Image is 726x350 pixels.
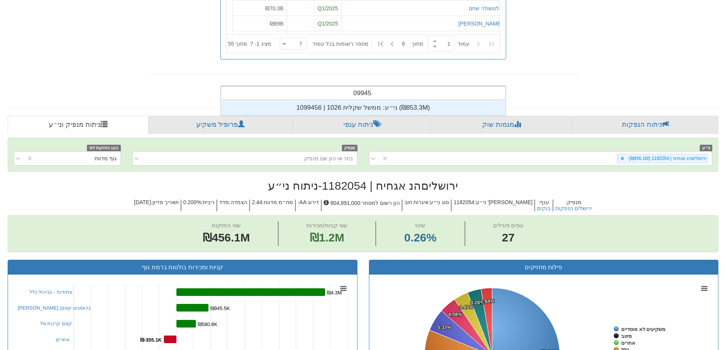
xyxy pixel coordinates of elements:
button: בנקים [537,206,551,211]
span: ‏מספר רשומות בכל עמוד [313,40,369,48]
button: ירושלים הנפקות [555,206,592,211]
h5: מח״מ מדווח : 2.44 [249,200,295,211]
div: ני״ע: ‏ממשל שקלית 1026 | 1099456 ‎(₪853.3M)‎ [221,100,506,115]
h2: ירושליםהנ אגחיח | 1182054 - ניתוח ני״ע [8,179,718,192]
span: מנפיק [342,145,357,151]
span: ‏עמוד [458,40,470,48]
tspan: מיטב [621,333,632,339]
div: Q1/2025 [290,19,338,27]
span: שינוי [415,222,425,229]
div: ירושליםהנ אגחיח | 1182054 (₪456.1M) [627,154,708,163]
a: פרופיל משקיע [149,116,292,134]
tspan: 3.28% [470,300,484,305]
h5: ענף : [534,200,553,211]
tspan: 3.47% [459,304,473,310]
div: גוף מדווח [95,155,117,162]
span: ₪456.1M [203,231,250,244]
span: הצג החזקות לפי [87,145,120,151]
div: בחר או הזן שם מנפיק [304,155,353,162]
h5: הון רשום למסחר : 804,891,000 [321,200,401,211]
span: 27 [493,230,523,246]
button: אלטשולר שחם [469,4,502,12]
span: גופים פעילים [493,222,523,229]
tspan: משקיעים לא מוסדיים [621,326,665,332]
h5: תאריך פדיון : [DATE] [132,200,181,211]
tspan: אחרים [621,340,635,346]
span: ₪1.2M [310,231,345,244]
h5: הצמדה : מדד [216,200,249,211]
tspan: 4.08% [448,312,462,317]
span: 0.26% [404,230,436,246]
div: ‏מציג 1 - 7 ‏ מתוך 55 [228,35,271,52]
tspan: ₪4.3M [327,290,342,296]
a: ניתוח ענפי [292,116,431,134]
tspan: ₪580.8K [198,321,218,327]
h5: דירוג : AA- [295,200,321,211]
tspan: 2.64% [481,298,495,304]
span: ני״ע [700,145,712,151]
a: אחרים [56,337,70,342]
div: ‏ מתוך [277,35,498,52]
a: קסם קרנות סל [40,321,72,326]
div: grid [221,100,506,115]
tspan: ₪945.5K [210,305,230,311]
tspan: 5.37% [438,324,452,330]
a: מגמות שוק [431,116,572,134]
span: שווי קניות/מכירות [306,222,347,229]
div: ₪69B [236,19,284,27]
h5: סוג ני״ע : איגרות חוב [402,200,451,211]
h3: קניות ומכירות בולטות ברמת גוף [14,264,351,271]
h5: ריבית : 0.200% [181,200,216,211]
h3: פילוח מחזיקים [375,264,713,271]
span: 8 [402,40,412,48]
a: [PERSON_NAME] (הוסטינג קסם) [18,305,91,311]
div: Q1/2025 [290,4,338,12]
a: ניתוח הנפקות [572,116,718,134]
h5: [PERSON_NAME]' ני״ע : 1182054 [451,200,534,211]
a: עתודות - בניהול כלל [29,289,72,295]
button: [PERSON_NAME] [458,19,502,27]
tspan: ₪-355.1K [140,337,162,343]
span: שווי החזקות [212,222,241,229]
h5: מנפיק : [553,200,594,211]
a: ניתוח מנפיק וני״ע [8,116,149,134]
div: ₪70.3B [236,4,284,12]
